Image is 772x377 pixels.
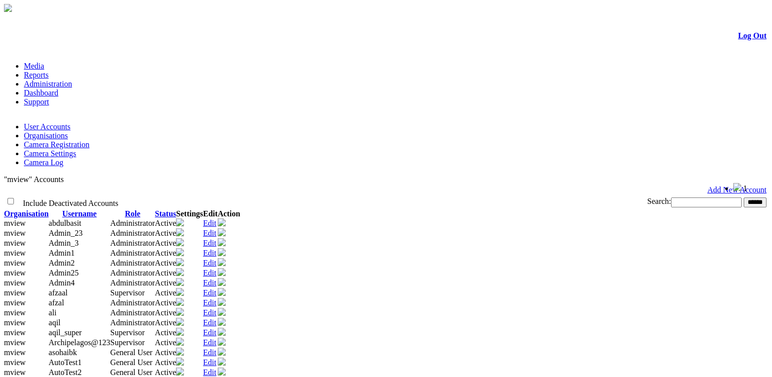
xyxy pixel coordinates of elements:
[218,338,226,346] img: user-active-green-icon.svg
[4,269,26,277] span: mview
[4,4,12,12] img: arrow-3.png
[4,328,26,337] span: mview
[110,268,155,278] td: Administrator
[4,288,26,297] span: mview
[203,298,217,307] a: Edit
[155,358,176,368] td: Active
[218,369,226,377] a: Deactivate
[218,319,226,327] a: Deactivate
[110,348,155,358] td: General User
[4,239,26,247] span: mview
[218,279,226,287] a: Deactivate
[4,175,64,184] span: "mview" Accounts
[176,338,184,346] img: camera24.png
[110,218,155,228] td: Administrator
[155,228,176,238] td: Active
[4,229,26,237] span: mview
[4,348,26,357] span: mview
[203,269,217,277] a: Edit
[24,80,72,88] a: Administration
[218,248,226,256] img: user-active-green-icon.svg
[176,298,184,306] img: camera24.png
[49,239,79,247] span: Admin_3
[4,318,26,327] span: mview
[110,238,155,248] td: Administrator
[155,318,176,328] td: Active
[203,288,217,297] a: Edit
[218,339,226,347] a: Deactivate
[49,358,82,367] span: AutoTest1
[110,228,155,238] td: Administrator
[733,183,741,191] img: bell25.png
[49,318,61,327] span: aqil
[218,229,226,238] a: Deactivate
[62,209,96,218] a: Username
[218,228,226,236] img: user-active-green-icon.svg
[218,309,226,317] a: Deactivate
[49,338,110,347] span: Archipelagos@123
[155,338,176,348] td: Active
[218,249,226,258] a: Deactivate
[203,368,217,377] a: Edit
[155,238,176,248] td: Active
[49,348,77,357] span: asohaibk
[203,219,217,227] a: Edit
[24,122,71,131] a: User Accounts
[203,259,217,267] a: Edit
[110,278,155,288] td: Administrator
[24,97,49,106] a: Support
[49,249,75,257] span: Admin1
[176,308,184,316] img: camera24.png
[24,140,89,149] a: Camera Registration
[155,288,176,298] td: Active
[24,71,49,79] a: Reports
[176,258,184,266] img: camera24.png
[203,279,217,287] a: Edit
[218,368,226,376] img: user-active-green-icon.svg
[24,149,76,158] a: Camera Settings
[218,289,226,297] a: Deactivate
[49,298,64,307] span: afzal
[110,358,155,368] td: General User
[218,348,226,356] img: user-active-green-icon.svg
[49,279,75,287] span: Admin4
[4,298,26,307] span: mview
[110,248,155,258] td: Administrator
[176,368,184,376] img: camera24.png
[218,288,226,296] img: user-active-green-icon.svg
[110,298,155,308] td: Administrator
[4,259,26,267] span: mview
[49,288,68,297] span: afzaal
[176,209,203,218] th: Settings
[110,308,155,318] td: Administrator
[203,328,217,337] a: Edit
[218,278,226,286] img: user-active-green-icon.svg
[218,238,226,246] img: user-active-green-icon.svg
[24,131,68,140] a: Organisations
[203,358,217,367] a: Edit
[155,258,176,268] td: Active
[49,269,79,277] span: Admin25
[218,219,226,228] a: Deactivate
[218,298,226,306] img: user-active-green-icon.svg
[4,219,26,227] span: mview
[49,219,82,227] span: abdulbasit
[4,249,26,257] span: mview
[24,62,44,70] a: Media
[218,259,226,268] a: Deactivate
[218,308,226,316] img: user-active-green-icon.svg
[203,308,217,317] a: Edit
[155,328,176,338] td: Active
[218,359,226,367] a: Deactivate
[49,368,82,377] span: AutoTest2
[203,348,217,357] a: Edit
[176,278,184,286] img: camera24.png
[4,209,49,218] a: Organisation
[203,209,218,218] th: Edit
[203,249,217,257] a: Edit
[24,158,64,167] a: Camera Log
[110,328,155,338] td: Supervisor
[4,368,26,377] span: mview
[49,229,83,237] span: Admin_23
[218,299,226,307] a: Deactivate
